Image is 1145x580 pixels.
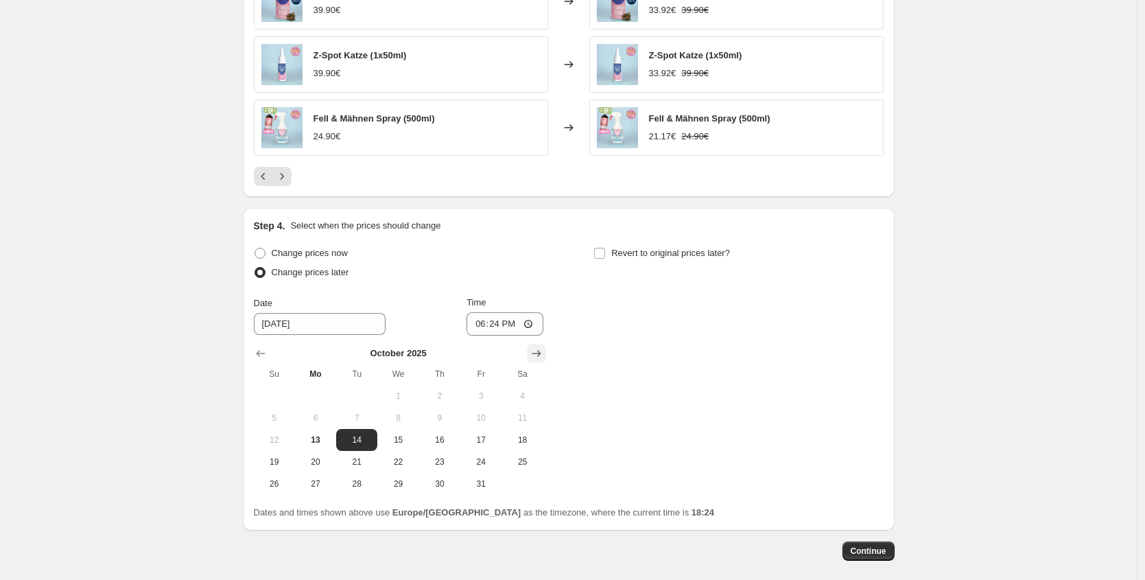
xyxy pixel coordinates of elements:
[419,385,460,407] button: Thursday October 2 2025
[507,456,537,467] span: 25
[597,44,638,85] img: Z_Spot-Katze_80x.jpg
[425,478,455,489] span: 30
[507,413,537,424] span: 11
[251,344,270,363] button: Show previous month, September 2025
[254,219,285,233] h2: Step 4.
[377,429,418,451] button: Wednesday October 15 2025
[460,451,501,473] button: Friday October 24 2025
[419,451,460,473] button: Thursday October 23 2025
[507,391,537,402] span: 4
[300,369,331,380] span: Mo
[254,429,295,451] button: Sunday October 12 2025
[419,407,460,429] button: Thursday October 9 2025
[254,451,295,473] button: Sunday October 19 2025
[259,456,290,467] span: 19
[254,167,292,186] nav: Pagination
[377,363,418,385] th: Wednesday
[383,434,413,445] span: 15
[527,344,546,363] button: Show next month, November 2025
[681,67,709,80] strike: 39.90€
[254,407,295,429] button: Sunday October 5 2025
[295,429,336,451] button: Today Monday October 13 2025
[377,407,418,429] button: Wednesday October 8 2025
[377,451,418,473] button: Wednesday October 22 2025
[501,385,543,407] button: Saturday October 4 2025
[425,369,455,380] span: Th
[392,507,521,518] b: Europe/[GEOGRAPHIC_DATA]
[295,473,336,495] button: Monday October 27 2025
[425,391,455,402] span: 2
[272,267,349,277] span: Change prices later
[295,451,336,473] button: Monday October 20 2025
[295,407,336,429] button: Monday October 6 2025
[692,507,714,518] b: 18:24
[649,113,770,124] span: Fell & Mähnen Spray (500ml)
[272,248,348,258] span: Change prices now
[254,313,386,335] input: 10/13/2025
[419,363,460,385] th: Thursday
[254,363,295,385] th: Sunday
[467,297,486,308] span: Time
[460,473,501,495] button: Friday October 31 2025
[300,456,331,467] span: 20
[342,413,372,424] span: 7
[314,50,407,60] span: Z-Spot Katze (1x50ml)
[460,429,501,451] button: Friday October 17 2025
[597,107,638,148] img: Maehnenspray_2fuer1_80x.jpg
[254,167,273,186] button: Previous
[383,369,413,380] span: We
[425,456,455,467] span: 23
[425,413,455,424] span: 9
[377,385,418,407] button: Wednesday October 1 2025
[336,429,377,451] button: Tuesday October 14 2025
[419,429,460,451] button: Thursday October 16 2025
[383,478,413,489] span: 29
[300,413,331,424] span: 6
[842,542,895,561] button: Continue
[314,130,341,143] div: 24.90€
[261,44,303,85] img: Z_Spot-Katze_80x.jpg
[467,312,543,336] input: 12:00
[611,248,730,258] span: Revert to original prices later?
[295,363,336,385] th: Monday
[466,456,496,467] span: 24
[300,434,331,445] span: 13
[336,451,377,473] button: Tuesday October 21 2025
[501,429,543,451] button: Saturday October 18 2025
[336,363,377,385] th: Tuesday
[383,391,413,402] span: 1
[300,478,331,489] span: 27
[290,219,440,233] p: Select when the prices should change
[681,3,709,17] strike: 39.90€
[254,473,295,495] button: Sunday October 26 2025
[507,434,537,445] span: 18
[342,456,372,467] span: 21
[681,130,709,143] strike: 24.90€
[259,369,290,380] span: Su
[649,50,742,60] span: Z-Spot Katze (1x50ml)
[466,391,496,402] span: 3
[383,413,413,424] span: 8
[649,67,676,80] div: 33.92€
[342,369,372,380] span: Tu
[460,363,501,385] th: Friday
[259,434,290,445] span: 12
[336,473,377,495] button: Tuesday October 28 2025
[851,546,886,557] span: Continue
[460,407,501,429] button: Friday October 10 2025
[501,407,543,429] button: Saturday October 11 2025
[272,167,292,186] button: Next
[501,451,543,473] button: Saturday October 25 2025
[314,3,341,17] div: 39.90€
[425,434,455,445] span: 16
[460,385,501,407] button: Friday October 3 2025
[259,478,290,489] span: 26
[259,413,290,424] span: 5
[377,473,418,495] button: Wednesday October 29 2025
[466,478,496,489] span: 31
[501,363,543,385] th: Saturday
[254,298,272,308] span: Date
[342,434,372,445] span: 14
[466,369,496,380] span: Fr
[383,456,413,467] span: 22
